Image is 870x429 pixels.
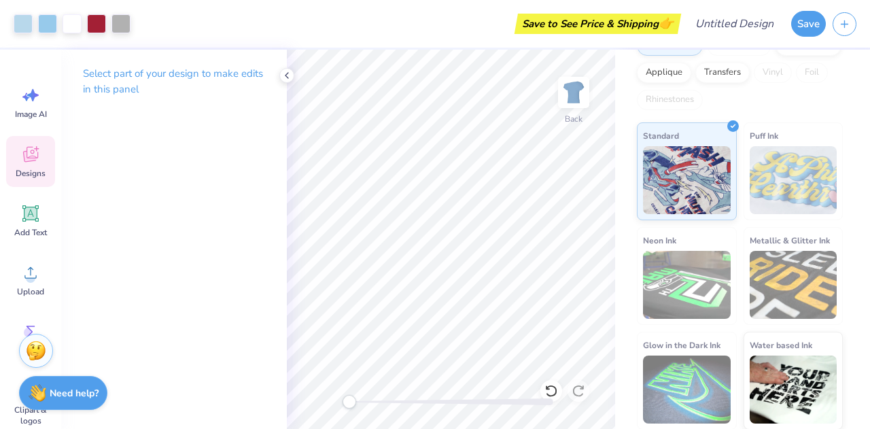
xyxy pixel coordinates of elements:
[643,356,731,424] img: Glow in the Dark Ink
[17,286,44,297] span: Upload
[684,10,784,37] input: Untitled Design
[750,233,830,247] span: Metallic & Glitter Ink
[637,63,691,83] div: Applique
[560,79,587,106] img: Back
[750,338,812,352] span: Water based Ink
[343,395,356,409] div: Accessibility label
[754,63,792,83] div: Vinyl
[750,146,837,214] img: Puff Ink
[518,14,678,34] div: Save to See Price & Shipping
[791,11,826,37] button: Save
[8,405,53,426] span: Clipart & logos
[643,251,731,319] img: Neon Ink
[750,251,837,319] img: Metallic & Glitter Ink
[643,338,720,352] span: Glow in the Dark Ink
[83,66,265,97] p: Select part of your design to make edits in this panel
[695,63,750,83] div: Transfers
[796,63,828,83] div: Foil
[14,227,47,238] span: Add Text
[643,128,679,143] span: Standard
[750,356,837,424] img: Water based Ink
[637,90,703,110] div: Rhinestones
[659,15,674,31] span: 👉
[15,109,47,120] span: Image AI
[750,128,778,143] span: Puff Ink
[643,233,676,247] span: Neon Ink
[643,146,731,214] img: Standard
[16,168,46,179] span: Designs
[50,387,99,400] strong: Need help?
[565,113,582,125] div: Back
